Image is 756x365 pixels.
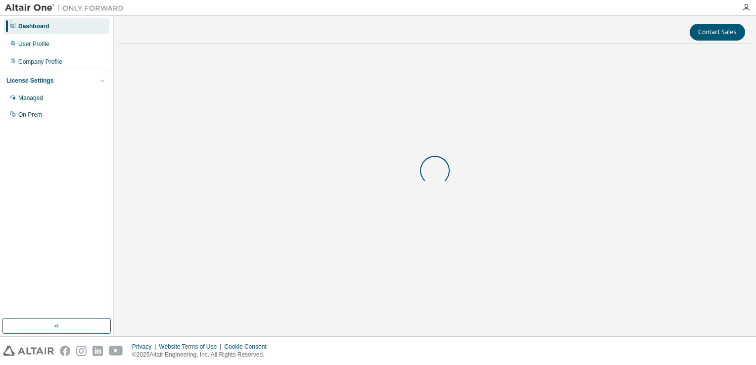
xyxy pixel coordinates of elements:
div: Dashboard [18,22,49,30]
div: Privacy [132,343,159,351]
img: linkedin.svg [93,346,103,356]
div: License Settings [6,77,53,85]
img: instagram.svg [76,346,87,356]
div: Website Terms of Use [159,343,224,351]
div: On Prem [18,111,42,119]
img: youtube.svg [109,346,123,356]
button: Contact Sales [690,24,745,41]
img: Altair One [5,3,129,13]
p: © 2025 Altair Engineering, Inc. All Rights Reserved. [132,351,273,359]
div: Company Profile [18,58,62,66]
div: User Profile [18,40,49,48]
div: Cookie Consent [224,343,272,351]
img: altair_logo.svg [3,346,54,356]
div: Managed [18,94,43,102]
img: facebook.svg [60,346,70,356]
